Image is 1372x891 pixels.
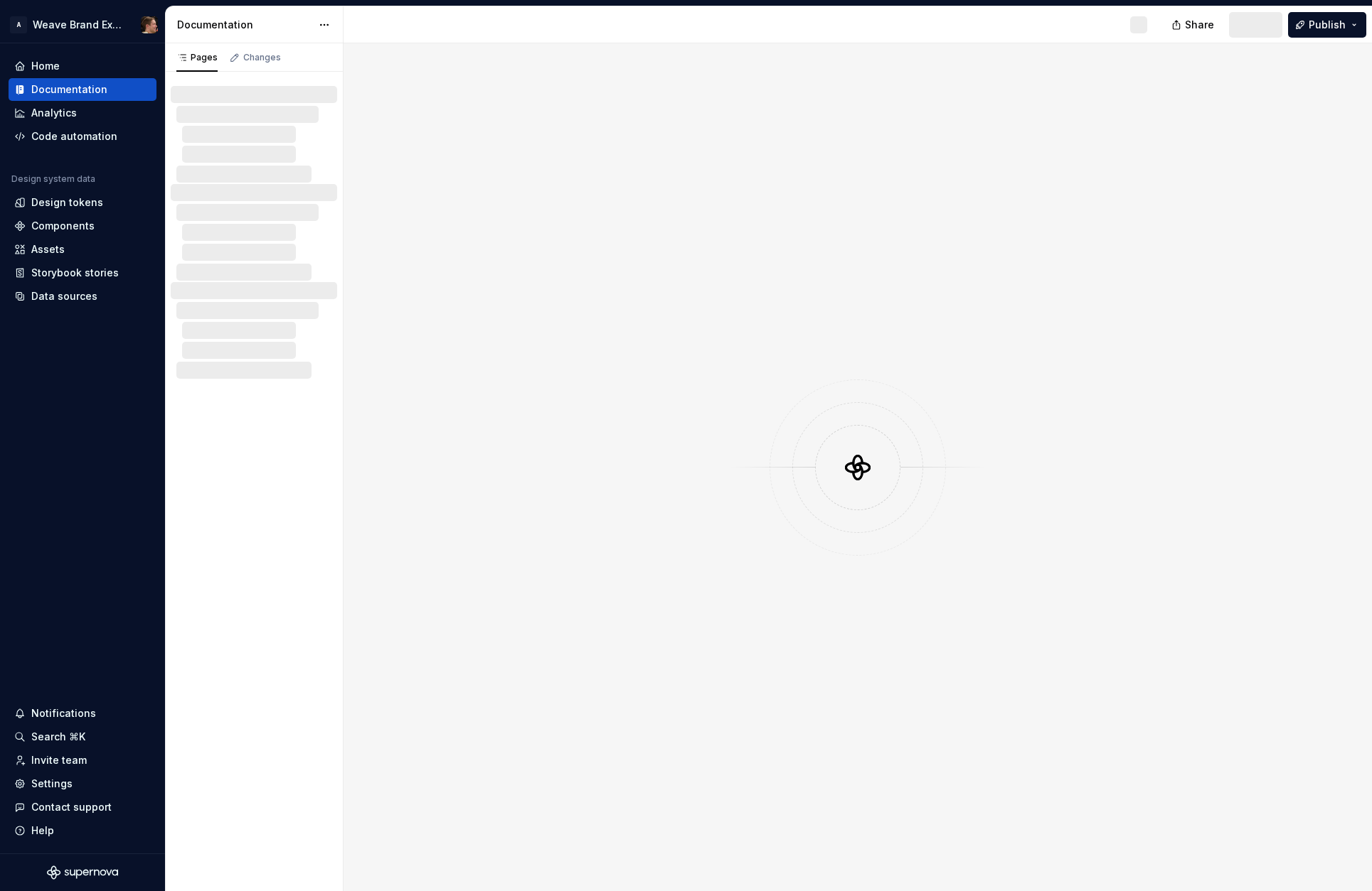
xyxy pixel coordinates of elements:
[177,18,312,32] div: Documentation
[1164,12,1223,38] button: Share
[31,753,87,767] div: Invite team
[31,800,112,814] div: Contact support
[31,266,119,280] div: Storybook stories
[9,819,156,842] button: Help
[31,82,107,97] div: Documentation
[9,238,156,261] a: Assets
[31,59,60,73] div: Home
[31,129,117,144] div: Code automation
[9,125,156,148] a: Code automation
[9,285,156,308] a: Data sources
[31,730,85,744] div: Search ⌘K
[31,706,96,720] div: Notifications
[9,55,156,77] a: Home
[31,242,65,256] div: Assets
[9,702,156,725] button: Notifications
[3,9,162,40] button: AWeave Brand ExtendedAlexis Morin
[47,865,118,880] svg: Supernova Logo
[11,173,95,185] div: Design system data
[31,195,103,210] div: Design tokens
[9,191,156,214] a: Design tokens
[31,219,95,233] div: Components
[33,18,124,32] div: Weave Brand Extended
[141,16,158,33] img: Alexis Morin
[31,823,54,838] div: Help
[9,749,156,772] a: Invite team
[9,78,156,101] a: Documentation
[31,106,77,120] div: Analytics
[176,52,218,63] div: Pages
[1185,18,1214,32] span: Share
[1288,12,1366,38] button: Publish
[9,261,156,284] a: Storybook stories
[31,289,97,303] div: Data sources
[9,772,156,795] a: Settings
[31,777,73,791] div: Settings
[9,796,156,819] button: Contact support
[1309,18,1346,32] span: Publish
[9,102,156,124] a: Analytics
[243,52,281,63] div: Changes
[9,725,156,748] button: Search ⌘K
[9,215,156,237] a: Components
[10,16,27,33] div: A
